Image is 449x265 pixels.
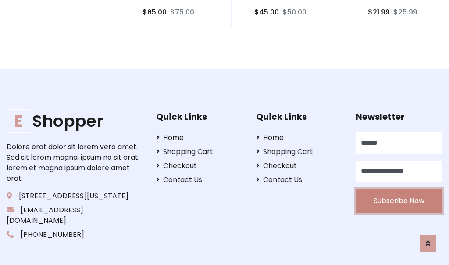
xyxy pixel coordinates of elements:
del: $75.00 [170,7,194,17]
a: Checkout [256,161,343,171]
p: [STREET_ADDRESS][US_STATE] [7,191,143,201]
h6: $65.00 [143,8,167,16]
a: Home [156,132,243,143]
button: Subscribe Now [356,189,442,213]
a: Contact Us [156,175,243,185]
del: $50.00 [282,7,306,17]
del: $25.99 [393,7,417,17]
h1: Shopper [7,111,143,131]
h6: $21.99 [368,8,390,16]
h5: Quick Links [256,111,343,122]
a: Shopping Cart [256,147,343,157]
p: [PHONE_NUMBER] [7,229,143,240]
a: Shopping Cart [156,147,243,157]
a: Checkout [156,161,243,171]
p: [EMAIL_ADDRESS][DOMAIN_NAME] [7,205,143,226]
a: Contact Us [256,175,343,185]
h5: Quick Links [156,111,243,122]
a: EShopper [7,111,143,131]
h5: Newsletter [356,111,442,122]
a: Home [256,132,343,143]
h6: $45.00 [254,8,279,16]
p: Dolore erat dolor sit lorem vero amet. Sed sit lorem magna, ipsum no sit erat lorem et magna ipsu... [7,142,143,184]
span: E [7,109,30,133]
